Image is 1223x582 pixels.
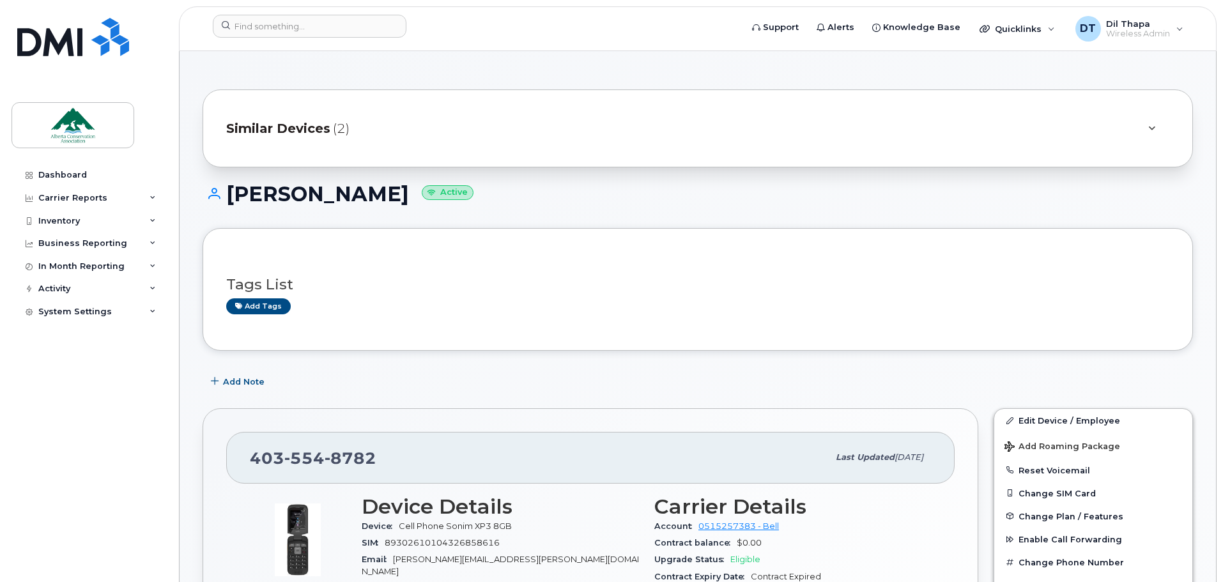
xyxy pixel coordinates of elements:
[654,572,751,581] span: Contract Expiry Date
[654,555,730,564] span: Upgrade Status
[362,538,385,548] span: SIM
[994,482,1192,505] button: Change SIM Card
[399,521,512,531] span: Cell Phone Sonim XP3 8GB
[226,119,330,138] span: Similar Devices
[203,370,275,393] button: Add Note
[895,452,923,462] span: [DATE]
[994,409,1192,432] a: Edit Device / Employee
[737,538,762,548] span: $0.00
[226,277,1169,293] h3: Tags List
[1019,535,1122,544] span: Enable Call Forwarding
[654,538,737,548] span: Contract balance
[1004,441,1120,454] span: Add Roaming Package
[1019,511,1123,521] span: Change Plan / Features
[362,495,639,518] h3: Device Details
[836,452,895,462] span: Last updated
[333,119,350,138] span: (2)
[362,555,639,576] span: [PERSON_NAME][EMAIL_ADDRESS][PERSON_NAME][DOMAIN_NAME]
[654,521,698,531] span: Account
[994,528,1192,551] button: Enable Call Forwarding
[362,521,399,531] span: Device
[994,459,1192,482] button: Reset Voicemail
[422,185,473,200] small: Active
[226,298,291,314] a: Add tags
[250,448,376,468] span: 403
[994,505,1192,528] button: Change Plan / Features
[203,183,1193,205] h1: [PERSON_NAME]
[751,572,821,581] span: Contract Expired
[362,555,393,564] span: Email
[730,555,760,564] span: Eligible
[325,448,376,468] span: 8782
[698,521,779,531] a: 0515257383 - Bell
[284,448,325,468] span: 554
[385,538,500,548] span: 89302610104326858616
[259,502,336,578] img: image20231002-3703462-1yb9puv.jpeg
[223,376,265,388] span: Add Note
[654,495,932,518] h3: Carrier Details
[994,551,1192,574] button: Change Phone Number
[994,433,1192,459] button: Add Roaming Package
